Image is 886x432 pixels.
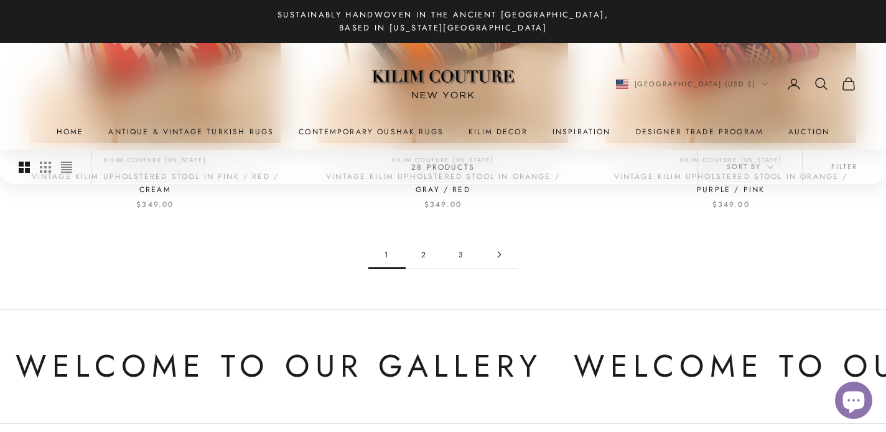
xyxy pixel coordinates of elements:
[727,161,773,172] span: Sort by
[368,241,406,269] span: 1
[698,150,802,183] button: Sort by
[61,150,72,183] button: Switch to compact product images
[269,8,617,35] p: Sustainably Handwoven in the Ancient [GEOGRAPHIC_DATA], Based in [US_STATE][GEOGRAPHIC_DATA]
[136,198,174,211] sale-price: $349.00
[553,126,611,138] a: Inspiration
[616,78,768,90] button: Change country or currency
[469,126,528,138] summary: Kilim Decor
[365,55,521,114] img: Logo of Kilim Couture New York
[299,126,444,138] a: Contemporary Oushak Rugs
[57,126,84,138] a: Home
[788,126,829,138] a: Auction
[424,198,462,211] sale-price: $349.00
[635,78,756,90] span: [GEOGRAPHIC_DATA] (USD $)
[108,126,274,138] a: Antique & Vintage Turkish Rugs
[712,198,750,211] sale-price: $349.00
[40,150,51,183] button: Switch to smaller product images
[831,382,876,422] inbox-online-store-chat: Shopify online store chat
[406,241,443,269] a: Go to page 2
[616,76,857,91] nav: Secondary navigation
[30,126,856,138] nav: Primary navigation
[368,241,518,269] nav: Pagination navigation
[636,126,764,138] a: Designer Trade Program
[803,150,886,183] button: Filter
[411,160,475,173] p: 28 products
[480,241,518,269] a: Go to page 2
[443,241,480,269] a: Go to page 3
[616,80,628,89] img: United States
[19,150,30,183] button: Switch to larger product images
